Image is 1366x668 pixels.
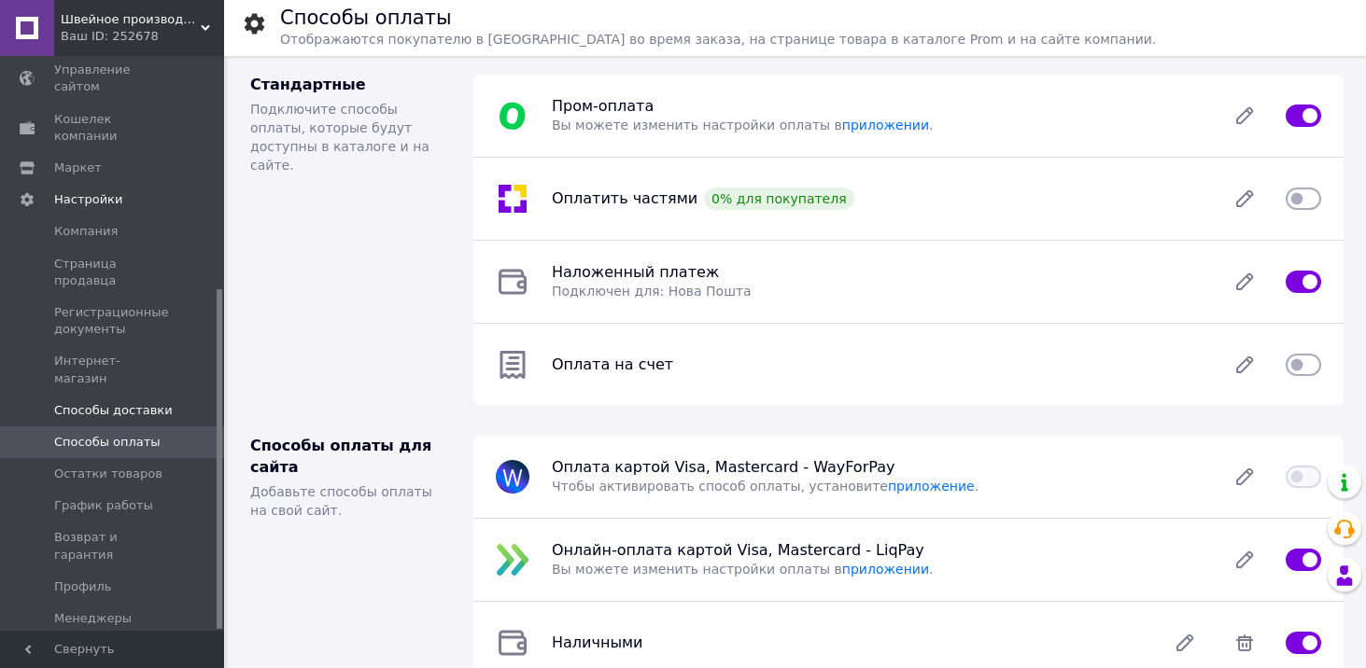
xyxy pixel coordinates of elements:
span: Вы можете изменить настройки оплаты в . [552,562,934,577]
span: Маркет [54,160,102,176]
div: 0% для покупателя [704,188,854,210]
span: Настройки [54,191,122,208]
span: Способы оплаты для сайта [250,437,431,476]
span: Оплатить частями [552,189,697,207]
a: приложение [888,479,975,494]
span: Остатки товаров [54,466,162,482]
span: График работы [54,497,153,514]
span: Регистрационные документы [54,304,173,338]
span: Подключите способы оплаты, которые будут доступны в каталоге и на сайте. [250,102,430,173]
span: Интернет-магазин [54,353,173,386]
span: Добавьте способы оплаты на свой сайт. [250,484,432,518]
span: Вы можете изменить настройки оплаты в . [552,118,934,132]
span: Швейное производство сумочно - рюкзачной и термопродукции [61,11,201,28]
span: Онлайн-оплата картой Visa, Mastercard - LiqPay [552,541,924,559]
span: Наличными [552,633,642,651]
span: Профиль [54,578,112,595]
span: Стандартные [250,76,366,93]
span: Оплата на счет [552,355,673,373]
span: Кошелек компании [54,111,173,145]
span: Страница продавца [54,256,173,289]
a: приложении [842,118,929,132]
span: Менеджеры [54,610,132,627]
h1: Способы оплаты [280,7,452,29]
span: Компания [54,223,118,240]
span: Пром-оплата [552,97,654,115]
span: Чтобы активировать способ оплаты, установите . [552,479,979,494]
span: Наложенный платеж [552,263,719,281]
span: Отображаются покупателю в [GEOGRAPHIC_DATA] во время заказа, на странице товара в каталоге Prom и... [280,32,1156,47]
a: приложении [842,562,929,577]
span: Способы доставки [54,402,173,419]
span: Оплата картой Visa, Mastercard - WayForPay [552,458,894,476]
span: Способы оплаты [54,434,161,451]
div: Ваш ID: 252678 [61,28,224,45]
span: Возврат и гарантия [54,529,173,563]
span: Управление сайтом [54,62,173,95]
span: Подключен для: Нова Пошта [552,284,752,299]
